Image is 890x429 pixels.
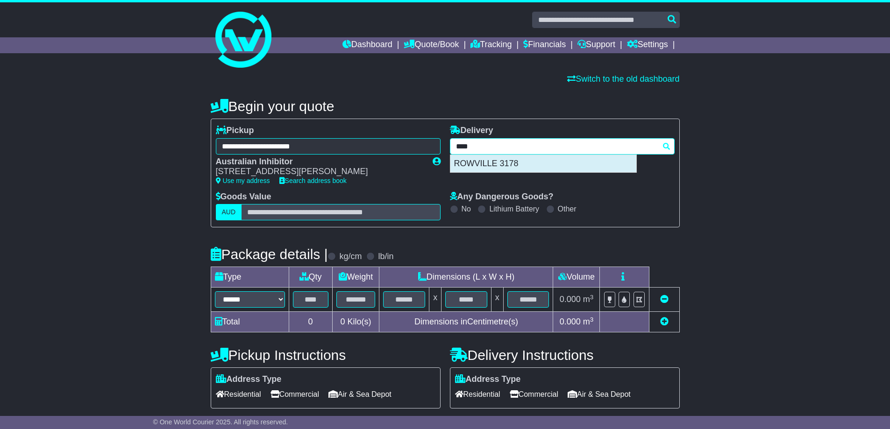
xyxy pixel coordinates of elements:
label: Address Type [455,374,521,385]
a: Switch to the old dashboard [567,74,679,84]
td: Type [211,267,289,288]
td: Volume [553,267,600,288]
a: Add new item [660,317,669,326]
td: Qty [289,267,332,288]
label: Delivery [450,126,493,136]
a: Dashboard [342,37,392,53]
a: Financials [523,37,566,53]
h4: Delivery Instructions [450,347,680,363]
div: ROWVILLE 3178 [450,155,636,173]
label: Address Type [216,374,282,385]
a: Support [577,37,615,53]
span: Air & Sea Depot [328,387,392,401]
h4: Begin your quote [211,98,680,114]
span: Residential [216,387,261,401]
td: Dimensions in Centimetre(s) [379,312,553,332]
a: Use my address [216,177,270,184]
span: Commercial [271,387,319,401]
td: Dimensions (L x W x H) [379,267,553,288]
span: 0.000 [560,295,581,304]
a: Tracking [470,37,512,53]
td: x [429,288,441,312]
h4: Pickup Instructions [211,347,441,363]
span: Residential [455,387,500,401]
div: Australian Inhibitor [216,157,423,167]
a: Quote/Book [404,37,459,53]
typeahead: Please provide city [450,138,675,155]
span: m [583,317,594,326]
td: 0 [289,312,332,332]
label: Any Dangerous Goods? [450,192,554,202]
label: Goods Value [216,192,271,202]
a: Remove this item [660,295,669,304]
label: lb/in [378,252,393,262]
sup: 3 [590,294,594,301]
a: Search address book [279,177,347,184]
label: Pickup [216,126,254,136]
td: Weight [332,267,379,288]
td: Total [211,312,289,332]
span: m [583,295,594,304]
label: AUD [216,204,242,220]
label: Lithium Battery [489,204,539,213]
span: © One World Courier 2025. All rights reserved. [153,418,288,426]
label: kg/cm [339,252,362,262]
h4: Package details | [211,246,328,262]
td: x [491,288,503,312]
span: 0.000 [560,317,581,326]
sup: 3 [590,316,594,323]
td: Kilo(s) [332,312,379,332]
div: [STREET_ADDRESS][PERSON_NAME] [216,167,423,177]
span: Air & Sea Depot [568,387,631,401]
label: No [462,204,471,213]
span: 0 [340,317,345,326]
label: Other [558,204,577,213]
span: Commercial [510,387,558,401]
a: Settings [627,37,668,53]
